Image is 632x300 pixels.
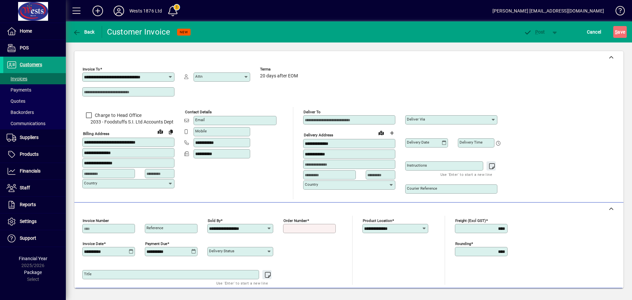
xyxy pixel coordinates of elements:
span: Support [20,235,36,241]
mat-label: Delivery status [209,249,234,253]
mat-label: Courier Reference [407,186,437,191]
button: Profile [108,5,129,17]
span: 2033 - Foodstuffs S.I. Ltd Accounts Dept [82,119,174,125]
label: Charge to Head Office [93,112,142,119]
mat-label: Email [195,118,205,122]
mat-label: Mobile [195,129,207,133]
mat-label: Country [84,181,97,185]
a: Support [3,230,66,247]
div: Customer Invoice [107,27,171,37]
mat-label: Deliver via [407,117,425,122]
mat-label: Attn [195,74,202,79]
a: Home [3,23,66,40]
a: Staff [3,180,66,196]
a: Products [3,146,66,163]
span: Package [24,270,42,275]
a: Settings [3,213,66,230]
span: NEW [180,30,188,34]
span: Reports [20,202,36,207]
mat-label: Invoice To [83,67,100,71]
span: Products [20,151,39,157]
mat-hint: Use 'Enter' to start a new line [440,171,492,178]
div: Wests 1876 Ltd [129,6,162,16]
a: Invoices [3,73,66,84]
mat-hint: Use 'Enter' to start a new line [216,279,268,287]
button: Post [520,26,548,38]
mat-label: Order number [283,218,307,223]
mat-label: Freight (excl GST) [455,218,486,223]
app-page-header-button: Back [66,26,102,38]
span: Communications [7,121,45,126]
a: Backorders [3,107,66,118]
a: View on map [155,126,166,137]
a: POS [3,40,66,56]
button: Copy to Delivery address [166,126,176,137]
a: Knowledge Base [611,1,624,23]
span: Terms [260,67,300,71]
mat-label: Country [305,182,318,187]
span: Cancel [587,27,601,37]
mat-label: Sold by [208,218,221,223]
span: Backorders [7,110,34,115]
span: Customers [20,62,42,67]
span: Home [20,28,32,34]
span: ave [615,27,625,37]
a: Reports [3,197,66,213]
span: Quotes [7,98,25,104]
span: POS [20,45,29,50]
a: View on map [376,127,386,138]
a: Payments [3,84,66,95]
mat-label: Invoice number [83,218,109,223]
a: Quotes [3,95,66,107]
mat-label: Reference [146,226,163,230]
span: P [535,29,538,35]
a: Financials [3,163,66,179]
mat-label: Instructions [407,163,427,168]
mat-label: Rounding [455,241,471,246]
a: Communications [3,118,66,129]
button: Cancel [585,26,603,38]
span: Payments [7,87,31,93]
span: Financials [20,168,40,174]
span: Invoices [7,76,27,81]
span: Suppliers [20,135,39,140]
span: Settings [20,219,37,224]
mat-label: Invoice date [83,241,104,246]
span: Back [73,29,95,35]
button: Add [87,5,108,17]
mat-label: Delivery date [407,140,429,145]
span: ost [524,29,545,35]
mat-label: Title [84,272,92,276]
div: [PERSON_NAME] [EMAIL_ADDRESS][DOMAIN_NAME] [492,6,604,16]
mat-label: Deliver To [303,110,321,114]
mat-label: Payment due [145,241,167,246]
span: Financial Year [19,256,47,261]
mat-label: Product location [363,218,392,223]
a: Suppliers [3,129,66,146]
mat-label: Delivery time [460,140,483,145]
button: Save [613,26,627,38]
span: S [615,29,618,35]
button: Back [71,26,96,38]
button: Choose address [386,128,397,138]
span: Staff [20,185,30,190]
span: 20 days after EOM [260,73,298,79]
